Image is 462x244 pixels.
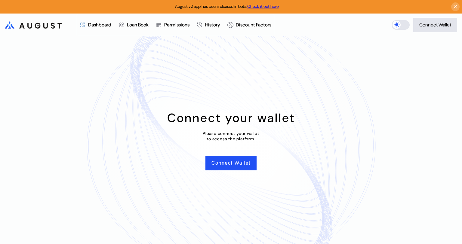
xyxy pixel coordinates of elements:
[205,156,257,170] button: Connect Wallet
[115,14,152,36] a: Loan Book
[76,14,115,36] a: Dashboard
[152,14,193,36] a: Permissions
[164,22,189,28] div: Permissions
[413,18,457,32] button: Connect Wallet
[175,4,279,9] span: August v2 app has been released in beta.
[236,22,271,28] div: Discount Factors
[247,4,279,9] a: Check it out here
[88,22,111,28] div: Dashboard
[203,131,259,142] div: Please connect your wallet to access the platform.
[193,14,224,36] a: History
[205,22,220,28] div: History
[127,22,149,28] div: Loan Book
[167,110,295,126] div: Connect your wallet
[224,14,275,36] a: Discount Factors
[419,22,451,28] div: Connect Wallet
